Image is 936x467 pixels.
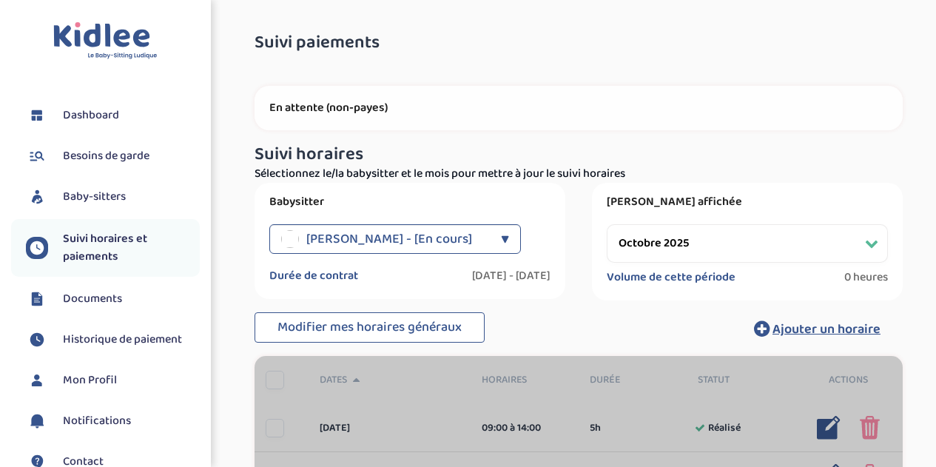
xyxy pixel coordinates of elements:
span: Modifier mes horaires généraux [277,317,462,337]
img: dashboard.svg [26,104,48,127]
span: 0 heures [844,270,888,285]
button: Ajouter un horaire [732,312,903,345]
p: Sélectionnez le/la babysitter et le mois pour mettre à jour le suivi horaires [255,165,903,183]
img: besoin.svg [26,145,48,167]
label: Durée de contrat [269,269,358,283]
button: Modifier mes horaires généraux [255,312,485,343]
a: Suivi horaires et paiements [26,230,200,266]
img: suivihoraire.svg [26,237,48,259]
label: [PERSON_NAME] affichée [607,195,888,209]
label: [DATE] - [DATE] [472,269,551,283]
a: Baby-sitters [26,186,200,208]
span: Besoins de garde [63,147,149,165]
span: Documents [63,290,122,308]
span: Baby-sitters [63,188,126,206]
a: Documents [26,288,200,310]
span: Ajouter un horaire [772,319,881,340]
img: notification.svg [26,410,48,432]
a: Besoins de garde [26,145,200,167]
span: Mon Profil [63,372,117,389]
label: Babysitter [269,195,551,209]
img: profil.svg [26,369,48,392]
span: Suivi paiements [255,33,380,53]
span: Notifications [63,412,131,430]
a: Notifications [26,410,200,432]
p: En attente (non-payes) [269,101,888,115]
a: Dashboard [26,104,200,127]
a: Mon Profil [26,369,200,392]
img: babysitters.svg [26,186,48,208]
label: Volume de cette période [607,270,735,285]
span: Historique de paiement [63,331,182,349]
span: Suivi horaires et paiements [63,230,200,266]
h3: Suivi horaires [255,145,903,164]
img: logo.svg [53,22,158,60]
span: [PERSON_NAME] - [En cours] [306,224,472,254]
div: ▼ [501,224,509,254]
span: Dashboard [63,107,119,124]
img: documents.svg [26,288,48,310]
a: Historique de paiement [26,329,200,351]
img: suivihoraire.svg [26,329,48,351]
